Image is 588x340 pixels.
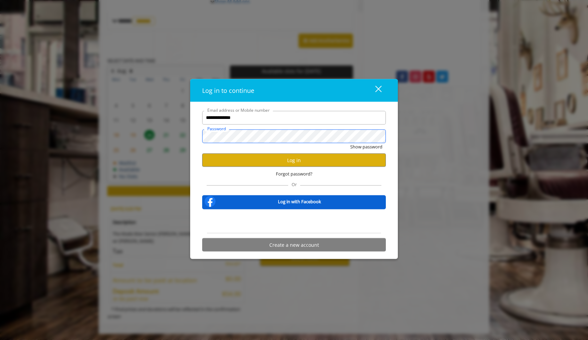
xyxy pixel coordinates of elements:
[202,86,254,94] span: Log in to continue
[278,198,321,205] b: Log in with Facebook
[350,143,382,150] button: Show password
[204,125,229,132] label: Password
[363,83,386,97] button: close dialog
[203,195,217,208] img: facebook-logo
[288,181,300,187] span: Or
[204,107,273,113] label: Email address or Mobile number
[202,111,386,124] input: Email address or Mobile number
[202,238,386,252] button: Create a new account
[202,154,386,167] button: Log in
[250,214,338,229] iframe: Sign in with Google Button
[202,129,386,143] input: Password
[367,85,381,95] div: close dialog
[276,170,313,178] span: Forgot password?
